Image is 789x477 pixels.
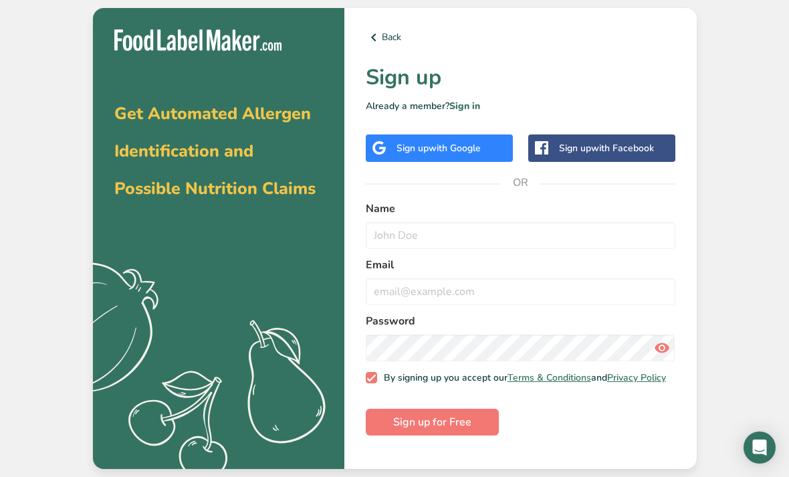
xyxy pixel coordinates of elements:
[366,409,499,436] button: Sign up for Free
[114,102,316,200] span: Get Automated Allergen Identification and Possible Nutrition Claims
[366,99,675,113] p: Already a member?
[366,29,675,45] a: Back
[591,142,654,155] span: with Facebook
[366,313,675,329] label: Password
[366,278,675,305] input: email@example.com
[377,372,666,384] span: By signing up you accept our and
[500,163,540,203] span: OR
[366,201,675,217] label: Name
[508,371,591,384] a: Terms & Conditions
[429,142,481,155] span: with Google
[393,414,471,430] span: Sign up for Free
[114,29,281,52] img: Food Label Maker
[366,62,675,94] h1: Sign up
[607,371,666,384] a: Privacy Policy
[366,222,675,249] input: John Doe
[397,141,481,155] div: Sign up
[559,141,654,155] div: Sign up
[366,257,675,273] label: Email
[744,432,776,464] div: Open Intercom Messenger
[449,100,480,112] a: Sign in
